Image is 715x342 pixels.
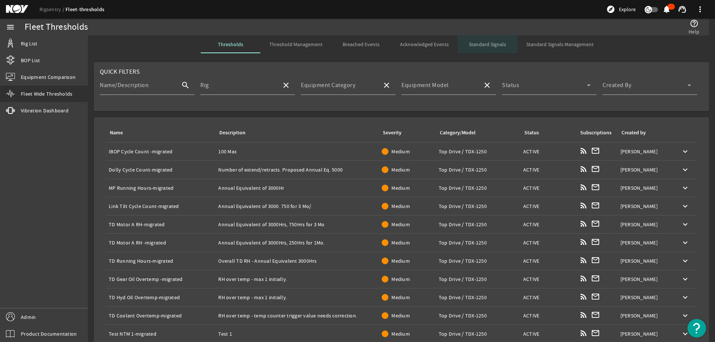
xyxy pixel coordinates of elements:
[523,294,573,301] div: ACTIVE
[469,42,506,47] span: Standard Signals
[603,3,639,15] button: Explore
[579,310,588,319] mat-icon: rss_feed
[401,81,449,89] mat-label: Equipment Model
[400,42,449,47] span: Acknowledged Events
[109,239,212,246] div: TD Motor A RH -migrated
[21,73,76,81] span: Equipment Comparison
[391,221,410,228] span: Medium
[109,312,212,319] div: TD Coolant Overtemp-migrated
[579,274,588,283] mat-icon: rss_feed
[391,258,410,264] span: Medium
[620,257,671,265] div: [PERSON_NAME]
[523,202,573,210] div: ACTIVE
[218,166,376,173] div: Number of extend/retracts. Proposed Annual Eq. 5000
[177,81,194,90] mat-icon: search
[681,165,690,174] mat-icon: keyboard_arrow_down
[523,330,573,338] div: ACTIVE
[579,237,588,246] mat-icon: rss_feed
[620,202,671,210] div: [PERSON_NAME]
[523,275,573,283] div: ACTIVE
[606,5,615,14] mat-icon: explore
[526,42,594,47] span: Standard Signals Management
[109,202,212,210] div: Link Tilt Cycle Count-migrated
[39,6,66,13] a: Rigsentry
[218,202,376,210] div: Annual Equivalent of 3000. 750 for 3 Mo/.
[218,330,376,338] div: Test 1
[218,148,376,155] div: 100 Max
[579,164,588,173] mat-icon: rss_feed
[439,166,517,173] div: Top Drive / TDX-1250
[109,166,212,173] div: Dolly Cycle Count-migrated
[439,257,517,265] div: Top Drive / TDX-1250
[591,164,600,173] mat-icon: mail_outline
[21,90,72,98] span: Fleet Wide Thresholds
[66,6,104,13] a: Fleet-thresholds
[622,129,646,137] div: Created by
[681,147,690,156] mat-icon: keyboard_arrow_down
[440,129,476,137] div: Category/Model
[681,329,690,338] mat-icon: keyboard_arrow_down
[523,221,573,228] div: ACTIVE
[382,81,391,90] mat-icon: close
[301,81,355,89] mat-label: Equipment Category
[579,256,588,265] mat-icon: rss_feed
[681,202,690,211] mat-icon: keyboard_arrow_down
[681,238,690,247] mat-icon: keyboard_arrow_down
[579,201,588,210] mat-icon: rss_feed
[591,274,600,283] mat-icon: mail_outline
[439,330,517,338] div: Top Drive / TDX-1250
[620,221,671,228] div: [PERSON_NAME]
[439,202,517,210] div: Top Drive / TDX-1250
[689,28,699,35] span: Help
[109,330,212,338] div: Test NTM 1-migrated
[678,5,687,14] mat-icon: support_agent
[218,275,376,283] div: RH over temp - max 1 initially.
[523,312,573,319] div: ACTIVE
[21,313,36,321] span: Admin
[391,148,410,155] span: Medium
[109,148,212,155] div: IBOP Cycle Count -migrated
[218,239,376,246] div: Annual Equivalent of 3000Hrs, 250Hrs for 1Mo.
[439,221,517,228] div: Top Drive / TDX-1250
[681,311,690,320] mat-icon: keyboard_arrow_down
[21,107,69,114] span: Vibration Dashboard
[391,276,410,282] span: Medium
[681,293,690,302] mat-icon: keyboard_arrow_down
[21,57,40,64] span: BOP List
[591,329,600,338] mat-icon: mail_outline
[109,257,212,265] div: TD Running Hours-migrated
[591,183,600,192] mat-icon: mail_outline
[502,81,519,89] mat-label: Status
[691,0,709,18] button: more_vert
[391,294,410,301] span: Medium
[391,185,410,191] span: Medium
[620,239,671,246] div: [PERSON_NAME]
[603,81,631,89] mat-label: Created By
[579,329,588,338] mat-icon: rss_feed
[439,294,517,301] div: Top Drive / TDX-1250
[591,256,600,265] mat-icon: mail_outline
[439,184,517,192] div: Top Drive / TDX-1250
[391,166,410,173] span: Medium
[219,129,245,137] div: Description
[383,129,401,137] div: Severity
[391,239,410,246] span: Medium
[579,146,588,155] mat-icon: rss_feed
[620,312,671,319] div: [PERSON_NAME]
[523,239,573,246] div: ACTIVE
[100,68,140,76] span: Quick Filters
[391,203,410,210] span: Medium
[109,221,212,228] div: TD Motor A RH-migrated
[579,219,588,228] mat-icon: rss_feed
[200,81,209,89] mat-label: Rig
[218,257,376,265] div: Overall TD RH - Annual Equivalent 3000Hrs
[619,6,636,13] span: Explore
[681,256,690,265] mat-icon: keyboard_arrow_down
[620,148,671,155] div: [PERSON_NAME]
[591,146,600,155] mat-icon: mail_outline
[523,148,573,155] div: ACTIVE
[109,184,212,192] div: MP Running Hours-migrated
[591,237,600,246] mat-icon: mail_outline
[21,330,77,338] span: Product Documentation
[591,310,600,319] mat-icon: mail_outline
